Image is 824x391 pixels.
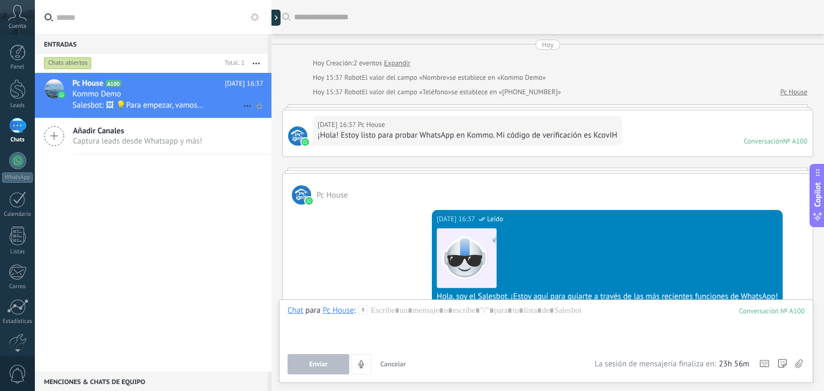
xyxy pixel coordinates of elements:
span: Enviar [309,360,328,368]
span: Añadir Canales [73,126,202,136]
span: Copilot [812,183,823,207]
div: Listas [2,249,33,255]
span: Kommo Demo [72,89,121,100]
img: waba.svg [301,138,309,146]
span: Pc House [317,190,348,200]
a: Pc House [780,87,807,97]
div: Menciones & Chats de equipo [35,372,268,391]
img: waba.svg [305,197,313,205]
div: Creación: [313,58,410,69]
img: 183.png [437,229,496,288]
button: Enviar [288,354,349,374]
span: Robot [344,73,362,82]
div: Chats [2,137,33,144]
span: Salesbot: 🖼 💡Para empezar, vamos a aclarar cómo funciona esto: 💻 Kommo = La vista del Agente - La... [72,100,204,110]
div: Estadísticas [2,318,33,325]
div: Pc House [322,305,354,315]
div: [DATE] 16:37 [318,119,358,130]
div: Hoy [313,58,326,69]
div: La sesión de mensajería finaliza en [594,359,749,370]
a: Expandir [384,58,410,69]
div: Panel [2,64,33,71]
span: Leído [487,214,503,224]
span: [DATE] 16:37 [225,78,263,89]
div: Mostrar [270,10,281,26]
span: se establece en «[PHONE_NUMBER]» [451,87,561,97]
span: El valor del campo «Nombre» [362,72,450,83]
a: avatariconPc HouseA100[DATE] 16:37Kommo DemoSalesbot: 🖼 💡Para empezar, vamos a aclarar cómo funci... [35,73,271,118]
div: 100 [739,306,805,315]
span: 2 eventos [354,58,382,69]
div: Calendario [2,211,33,218]
span: Pc House [288,126,307,146]
div: Hola, soy el Salesbot. ¡Estoy aquí para guiarte a través de las más recientes funciones de WhatsApp! [437,291,778,302]
span: Captura leads desde Whatsapp y más! [73,136,202,146]
div: ¡Hola! Estoy listo para probar WhatsApp en Kommo. Mi código de verificación es KcovIH [318,130,617,141]
span: Cuenta [9,23,26,30]
span: para [305,305,320,316]
div: Hoy 15:37 [313,87,344,97]
div: Hoy [542,40,554,50]
span: 23h 56m [719,359,749,370]
span: Pc House [72,78,104,89]
div: Total: 1 [220,58,245,69]
span: Robot [344,87,362,96]
div: Leads [2,102,33,109]
div: WhatsApp [2,172,33,183]
button: Cancelar [376,354,410,374]
span: Pc House [292,185,311,205]
span: Cancelar [380,359,406,369]
span: A100 [106,80,121,87]
div: Correo [2,283,33,290]
div: № A100 [783,137,807,146]
div: Chats abiertos [44,57,92,70]
span: se establece en «Kommo Demo» [450,72,546,83]
div: [DATE] 16:37 [437,214,477,224]
div: Conversación [744,137,783,146]
span: La sesión de mensajería finaliza en: [594,359,716,370]
img: icon [58,91,65,99]
button: Más [245,54,268,73]
span: El valor del campo «Teléfono» [362,87,452,97]
div: Hoy 15:37 [313,72,344,83]
div: Entradas [35,34,268,54]
span: Pc House [358,119,385,130]
span: : [354,305,356,316]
